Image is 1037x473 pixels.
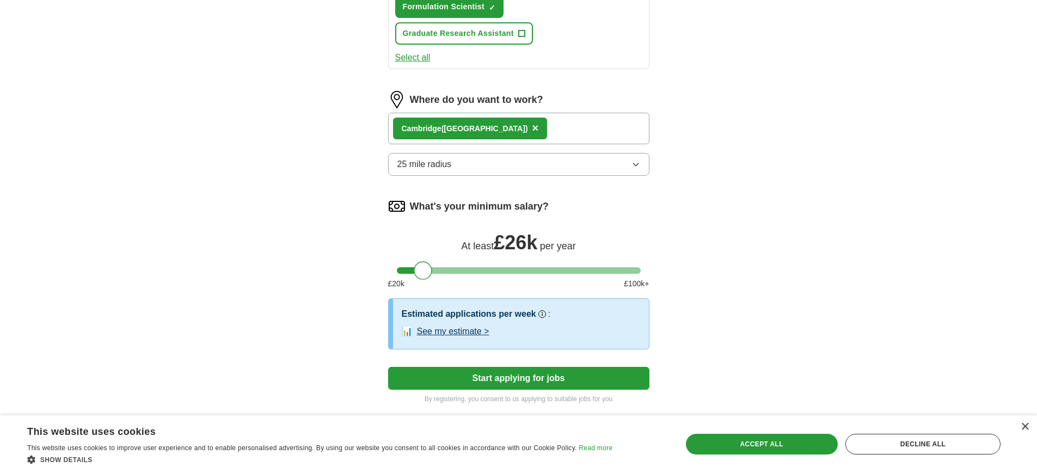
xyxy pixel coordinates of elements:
[494,231,537,254] span: £ 26k
[27,444,577,452] span: This website uses cookies to improve user experience and to enable personalised advertising. By u...
[395,51,431,64] button: Select all
[532,122,539,134] span: ×
[402,308,536,321] h3: Estimated applications per week
[402,124,437,133] strong: Cambridg
[27,422,585,438] div: This website uses cookies
[540,241,576,251] span: per year
[410,199,549,214] label: What's your minimum salary?
[40,456,93,464] span: Show details
[402,325,413,338] span: 📊
[388,198,406,215] img: salary.png
[845,434,1001,454] div: Decline all
[461,241,494,251] span: At least
[388,394,649,404] p: By registering, you consent to us applying to suitable jobs for you
[417,325,489,338] button: See my estimate >
[403,28,514,39] span: Graduate Research Assistant
[388,153,649,176] button: 25 mile radius
[27,454,612,465] div: Show details
[395,22,533,45] button: Graduate Research Assistant
[579,444,612,452] a: Read more, opens a new window
[548,308,550,321] h3: :
[1021,423,1029,431] div: Close
[403,1,484,13] span: Formulation Scientist
[402,123,528,134] div: e
[686,434,838,454] div: Accept all
[489,3,495,12] span: ✓
[410,93,543,107] label: Where do you want to work?
[532,120,539,137] button: ×
[388,367,649,390] button: Start applying for jobs
[388,278,404,290] span: £ 20 k
[397,158,452,171] span: 25 mile radius
[388,91,406,108] img: location.png
[441,124,528,133] span: ([GEOGRAPHIC_DATA])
